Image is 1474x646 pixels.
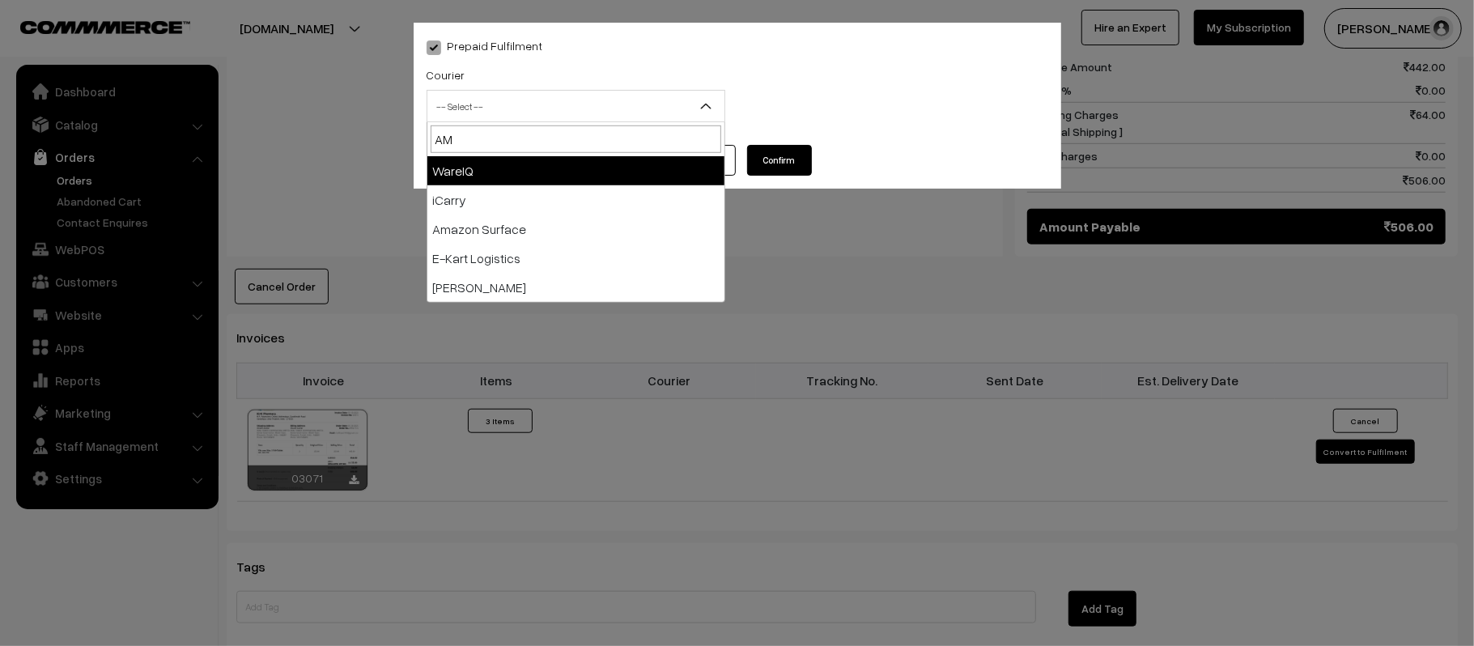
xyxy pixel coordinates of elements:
[747,145,812,176] button: Confirm
[427,156,724,185] li: WareIQ
[427,185,724,215] li: iCarry
[427,273,724,302] li: [PERSON_NAME]
[427,37,543,54] label: Prepaid Fulfilment
[427,92,724,121] span: -- Select --
[427,244,724,273] li: E-Kart Logistics
[427,66,465,83] label: Courier
[427,90,725,122] span: -- Select --
[427,215,724,244] li: Amazon Surface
